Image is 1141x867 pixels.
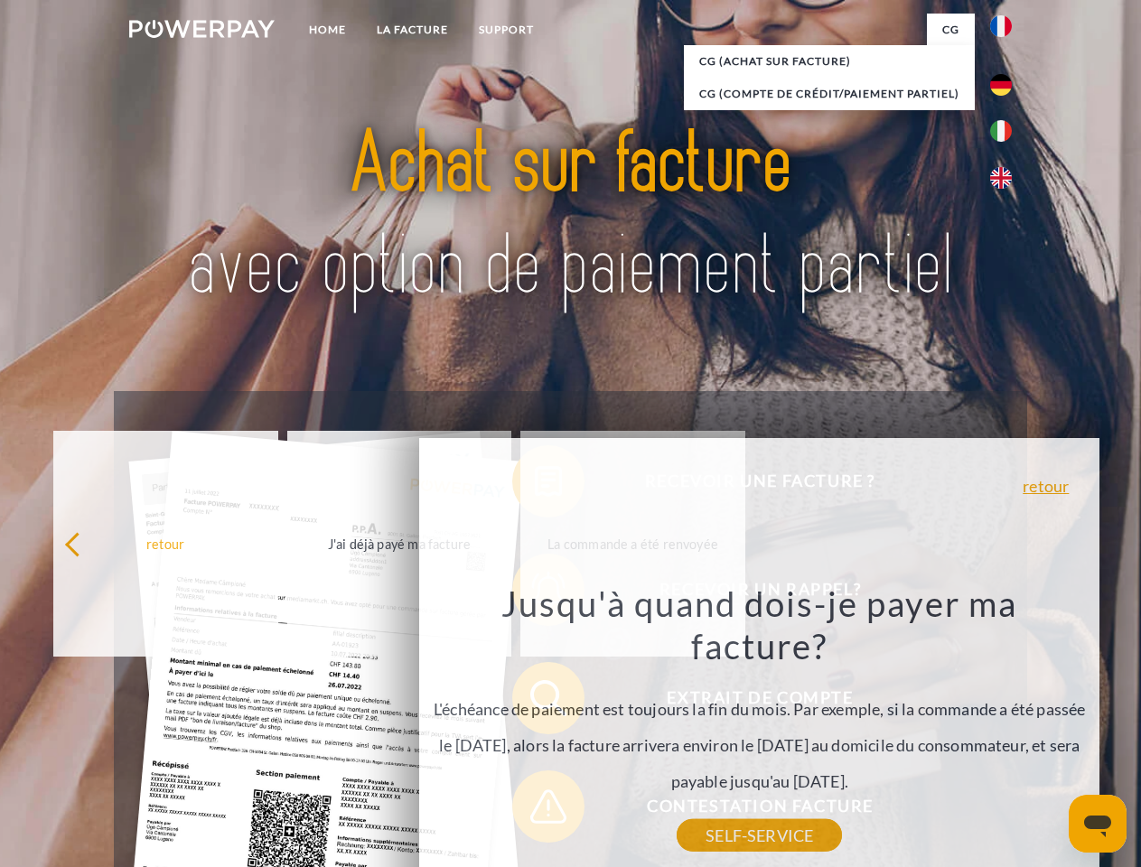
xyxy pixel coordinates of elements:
a: retour [1023,478,1069,494]
a: Support [463,14,549,46]
img: title-powerpay_fr.svg [173,87,968,346]
div: L'échéance de paiement est toujours la fin du mois. Par exemple, si la commande a été passée le [... [430,582,1090,835]
img: en [990,167,1012,189]
a: CG (Compte de crédit/paiement partiel) [684,78,975,110]
a: CG (achat sur facture) [684,45,975,78]
a: Home [294,14,361,46]
h3: Jusqu'à quand dois-je payer ma facture? [430,582,1090,668]
img: it [990,120,1012,142]
img: logo-powerpay-white.svg [129,20,275,38]
img: fr [990,15,1012,37]
div: retour [64,531,267,555]
a: LA FACTURE [361,14,463,46]
a: SELF-SERVICE [677,819,842,852]
div: J'ai déjà payé ma facture [298,531,501,555]
iframe: Bouton de lancement de la fenêtre de messagerie [1069,795,1127,853]
a: CG [927,14,975,46]
img: de [990,74,1012,96]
